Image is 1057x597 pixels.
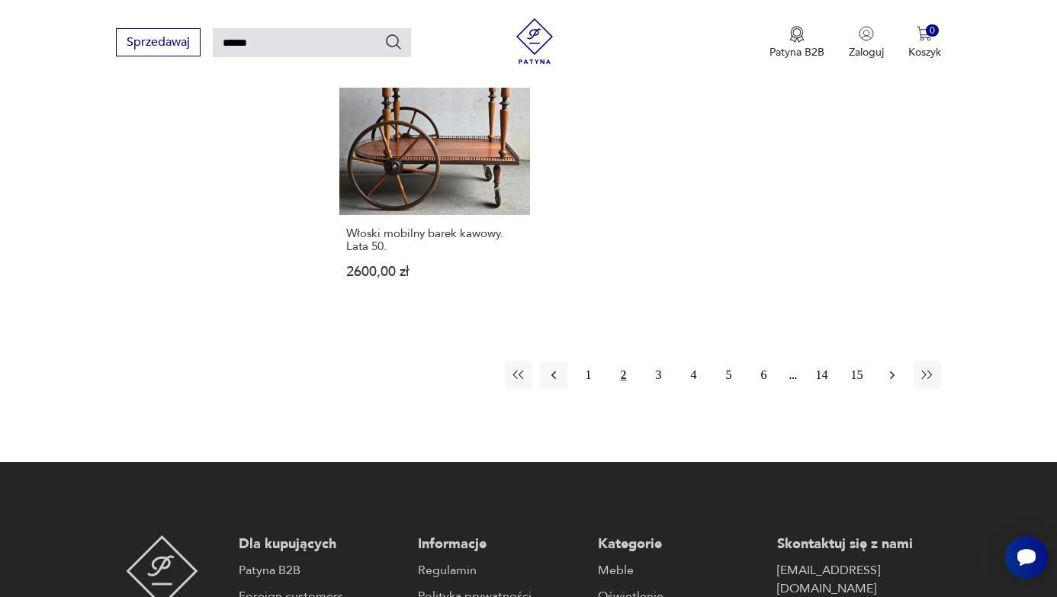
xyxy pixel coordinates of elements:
a: Włoski mobilny barek kawowy. Lata 50.Włoski mobilny barek kawowy. Lata 50.2600,00 zł [339,25,529,308]
button: 5 [715,361,743,389]
button: 4 [680,361,708,389]
p: Informacje [418,535,582,554]
h3: Włoski mobilny barek kawowy. Lata 50. [346,227,522,253]
a: Patyna B2B [239,561,403,579]
p: 2600,00 zł [346,265,522,278]
button: 2 [610,361,638,389]
img: Ikona koszyka [917,26,932,41]
a: Ikona medaluPatyna B2B [769,26,824,59]
p: Kategorie [598,535,762,554]
button: Szukaj [384,33,403,51]
button: 14 [808,361,836,389]
button: Patyna B2B [769,26,824,59]
p: Dla kupujących [239,535,403,554]
a: Meble [598,561,762,579]
img: Ikonka użytkownika [859,26,874,41]
a: Sprzedawaj [116,38,201,49]
img: Ikona medalu [789,26,805,43]
img: Patyna - sklep z meblami i dekoracjami vintage [512,18,557,64]
button: 6 [750,361,778,389]
a: Regulamin [418,561,582,579]
p: Patyna B2B [769,45,824,59]
button: Zaloguj [849,26,884,59]
div: 0 [926,24,939,37]
p: Zaloguj [849,45,884,59]
button: 15 [843,361,871,389]
iframe: Smartsupp widget button [1005,536,1048,579]
button: Sprzedawaj [116,28,201,56]
button: 0Koszyk [908,26,941,59]
button: 3 [645,361,673,389]
p: Skontaktuj się z nami [777,535,941,554]
p: Koszyk [908,45,941,59]
button: 1 [575,361,602,389]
